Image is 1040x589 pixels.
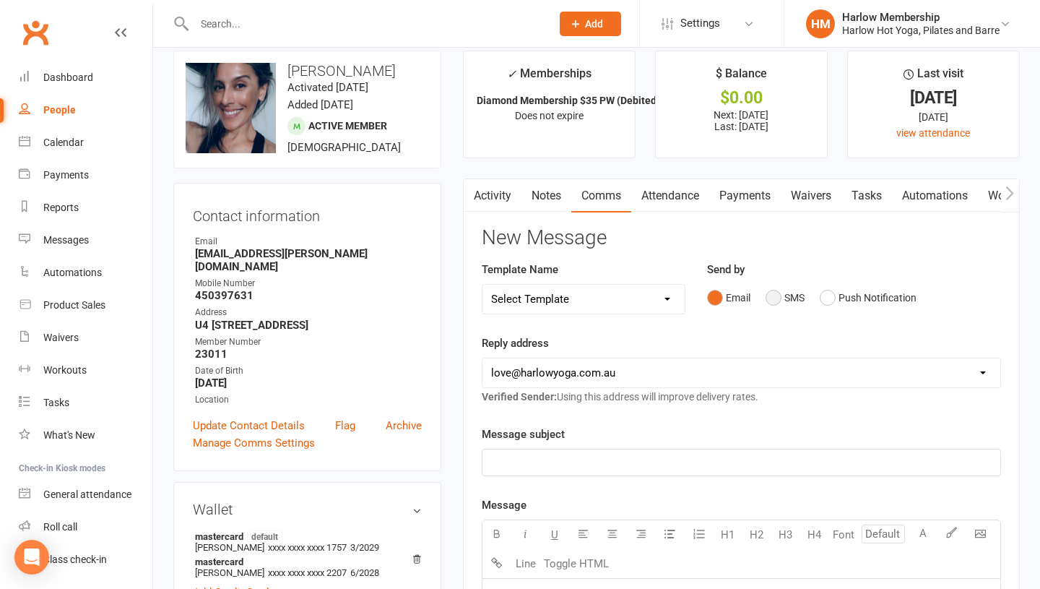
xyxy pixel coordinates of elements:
h3: [PERSON_NAME] [186,63,429,79]
a: view attendance [896,127,970,139]
div: Payments [43,169,89,181]
strong: U4 [STREET_ADDRESS] [195,319,422,332]
div: People [43,104,76,116]
div: Memberships [507,64,591,91]
a: Comms [571,179,631,212]
span: U [551,528,558,541]
div: Mobile Number [195,277,422,291]
a: Tasks [19,387,152,419]
strong: [EMAIL_ADDRESS][PERSON_NAME][DOMAIN_NAME] [195,247,422,273]
div: Calendar [43,137,84,148]
a: General attendance kiosk mode [19,478,152,511]
span: Using this address will improve delivery rates. [482,391,758,403]
button: Email [707,284,750,311]
h3: Wallet [193,502,422,517]
span: 6/2028 [350,567,379,578]
strong: 23011 [195,348,422,361]
a: Workouts [19,354,152,387]
button: U [540,520,569,549]
h3: Contact information [193,202,422,224]
img: image1719532234.png [186,63,276,153]
a: Waivers [781,179,841,212]
i: ✓ [507,67,516,81]
span: xxxx xxxx xxxx 2207 [268,567,347,578]
a: Waivers [19,322,152,354]
button: H4 [800,520,829,549]
div: Last visit [903,64,963,90]
strong: mastercard [195,530,415,542]
div: Member Number [195,335,422,349]
a: People [19,94,152,126]
a: Automations [892,179,978,212]
div: $ Balance [716,64,767,90]
div: Date of Birth [195,364,422,378]
div: General attendance [43,489,131,500]
a: Class kiosk mode [19,543,152,576]
time: Added [DATE] [287,98,353,111]
div: Dashboard [43,72,93,83]
a: Roll call [19,511,152,543]
div: [DATE] [861,90,1006,106]
button: H3 [771,520,800,549]
a: Product Sales [19,289,152,322]
div: Open Intercom Messenger [14,540,49,575]
div: HM [806,9,835,38]
div: Workouts [43,364,87,376]
div: Harlow Hot Yoga, Pilates and Barre [842,24,1000,37]
span: xxxx xxxx xxxx 1757 [268,542,347,553]
label: Message [482,496,526,514]
div: Address [195,306,422,319]
a: Notes [521,179,571,212]
a: Clubworx [17,14,53,51]
button: A [909,520,937,549]
div: Automations [43,267,102,278]
span: Active member [308,120,387,132]
button: SMS [766,284,805,311]
span: [DEMOGRAPHIC_DATA] [287,141,401,154]
a: What's New [19,419,152,452]
strong: 450397631 [195,289,422,302]
div: Waivers [43,332,79,343]
time: Activated [DATE] [287,81,368,94]
a: Archive [386,417,422,434]
a: Payments [709,179,781,212]
strong: Diamond Membership $35 PW (Debited every 2... [477,95,701,106]
label: Message subject [482,426,565,443]
div: Email [195,235,422,249]
a: Activity [464,179,521,212]
label: Template Name [482,261,558,278]
strong: Verified Sender: [482,391,557,403]
a: Attendance [631,179,709,212]
button: H2 [742,520,771,549]
div: Reports [43,202,79,213]
strong: mastercard [195,556,415,567]
div: What's New [43,429,95,441]
a: Tasks [841,179,892,212]
span: default [247,530,282,542]
h3: New Message [482,227,1001,249]
a: Automations [19,257,152,289]
button: Toggle HTML [540,549,612,578]
div: Roll call [43,521,77,533]
span: 3/2029 [350,542,379,553]
a: Update Contact Details [193,417,305,434]
div: Messages [43,234,89,246]
a: Flag [335,417,355,434]
a: Manage Comms Settings [193,434,315,452]
li: [PERSON_NAME] [193,528,422,555]
strong: [DATE] [195,377,422,390]
a: Payments [19,159,152,192]
label: Reply address [482,335,549,352]
div: $0.00 [669,90,814,106]
p: Next: [DATE] Last: [DATE] [669,109,814,132]
button: Font [829,520,858,549]
a: Reports [19,192,152,224]
input: Default [862,525,905,543]
button: H1 [714,520,742,549]
button: Line [511,549,540,578]
div: Product Sales [43,299,105,311]
div: Harlow Membership [842,11,1000,24]
button: Push Notification [820,284,916,311]
li: [PERSON_NAME] [193,554,422,580]
button: Add [560,12,621,36]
